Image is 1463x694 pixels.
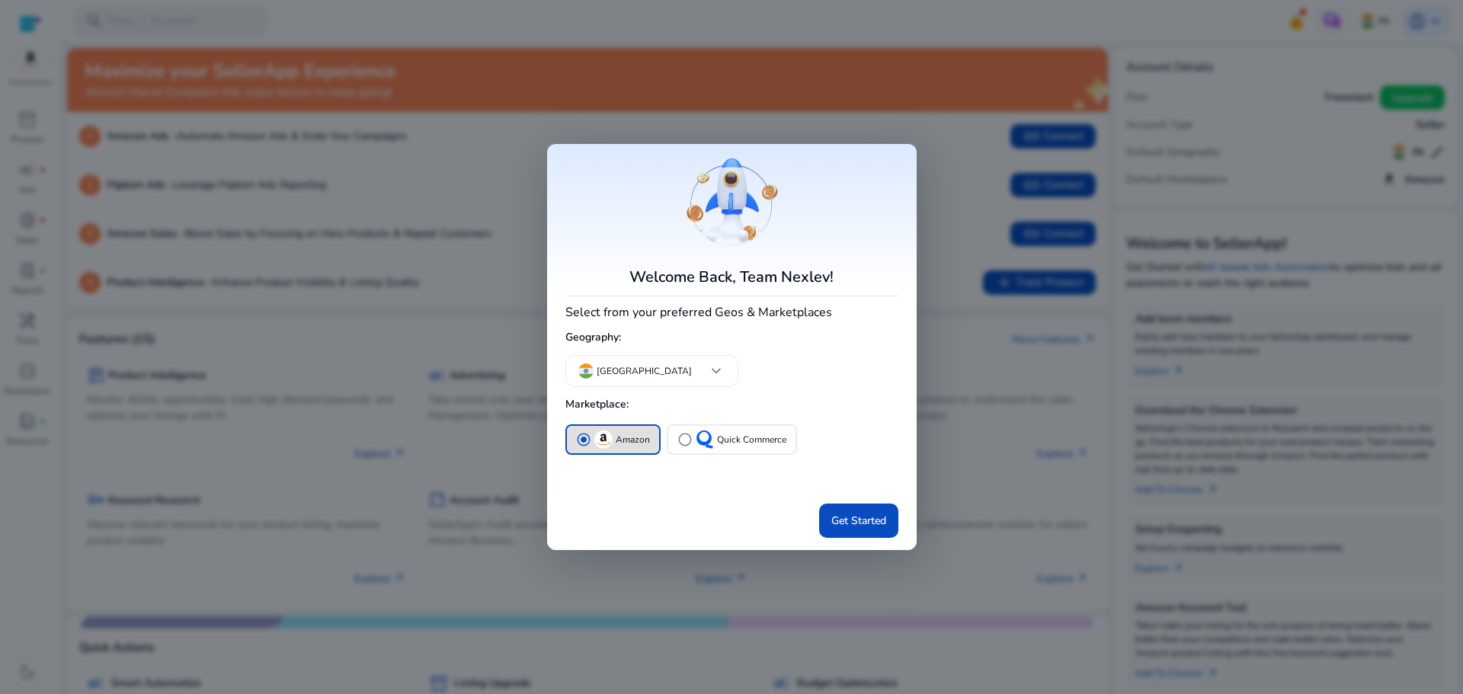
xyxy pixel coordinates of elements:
[565,392,898,417] h5: Marketplace:
[565,325,898,350] h5: Geography:
[707,362,725,380] span: keyboard_arrow_down
[616,432,650,448] p: Amazon
[677,432,693,447] span: radio_button_unchecked
[831,513,886,529] span: Get Started
[578,363,594,379] img: in.svg
[576,432,591,447] span: radio_button_checked
[717,432,786,448] p: Quick Commerce
[696,430,714,449] img: QC-logo.svg
[819,504,898,538] button: Get Started
[597,364,692,378] p: [GEOGRAPHIC_DATA]
[594,430,613,449] img: amazon.svg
